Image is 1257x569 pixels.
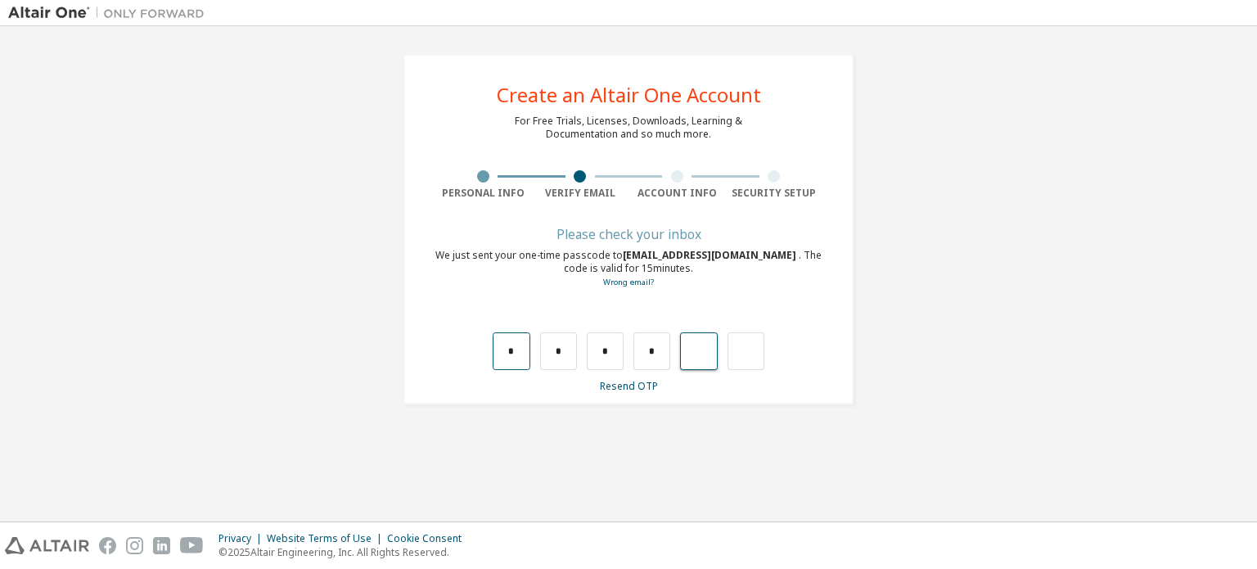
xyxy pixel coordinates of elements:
[628,187,726,200] div: Account Info
[219,545,471,559] p: © 2025 Altair Engineering, Inc. All Rights Reserved.
[515,115,742,141] div: For Free Trials, Licenses, Downloads, Learning & Documentation and so much more.
[180,537,204,554] img: youtube.svg
[8,5,213,21] img: Altair One
[153,537,170,554] img: linkedin.svg
[5,537,89,554] img: altair_logo.svg
[435,229,822,239] div: Please check your inbox
[267,532,387,545] div: Website Terms of Use
[435,249,822,289] div: We just sent your one-time passcode to . The code is valid for 15 minutes.
[435,187,532,200] div: Personal Info
[726,187,823,200] div: Security Setup
[603,277,654,287] a: Go back to the registration form
[623,248,799,262] span: [EMAIL_ADDRESS][DOMAIN_NAME]
[600,379,658,393] a: Resend OTP
[126,537,143,554] img: instagram.svg
[387,532,471,545] div: Cookie Consent
[532,187,629,200] div: Verify Email
[219,532,267,545] div: Privacy
[497,85,761,105] div: Create an Altair One Account
[99,537,116,554] img: facebook.svg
